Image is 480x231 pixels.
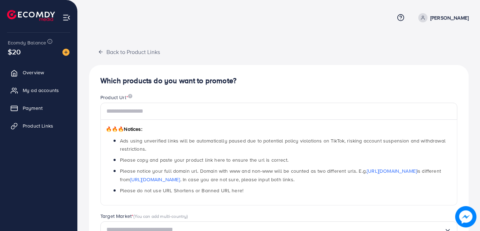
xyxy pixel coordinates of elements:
[5,119,72,133] a: Product Links
[62,14,71,22] img: menu
[106,125,142,133] span: Notices:
[23,122,53,129] span: Product Links
[89,44,169,59] button: Back to Product Links
[5,101,72,115] a: Payment
[455,206,476,227] img: image
[106,125,124,133] span: 🔥🔥🔥
[430,14,469,22] p: [PERSON_NAME]
[62,49,70,56] img: image
[128,94,132,98] img: image
[7,10,55,21] img: logo
[415,13,469,22] a: [PERSON_NAME]
[23,87,59,94] span: My ad accounts
[23,69,44,76] span: Overview
[100,213,188,220] label: Target Market
[100,76,457,85] h4: Which products do you want to promote?
[5,83,72,97] a: My ad accounts
[130,176,180,183] a: [URL][DOMAIN_NAME]
[8,39,46,46] span: Ecomdy Balance
[100,94,132,101] label: Product Url
[120,137,446,152] span: Ads using unverified links will be automatically paused due to potential policy violations on Tik...
[5,65,72,80] a: Overview
[120,187,243,194] span: Please do not use URL Shortens or Banned URL here!
[120,156,288,163] span: Please copy and paste your product link here to ensure the url is correct.
[8,47,21,57] span: $20
[133,213,188,219] span: (You can add multi-country)
[120,167,441,183] span: Please notice your full domain url. Domain with www and non-www will be counted as two different ...
[23,104,43,112] span: Payment
[367,167,417,174] a: [URL][DOMAIN_NAME]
